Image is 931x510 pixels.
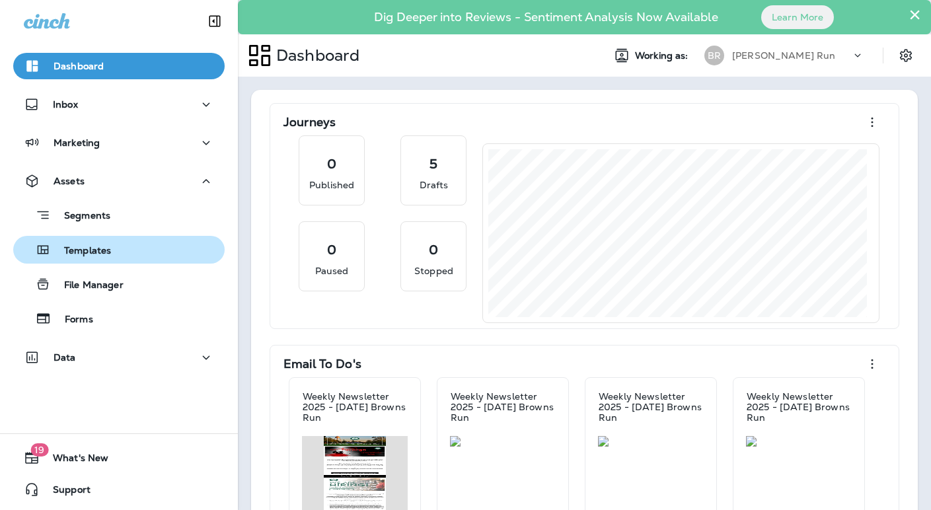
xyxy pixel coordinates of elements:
[13,168,225,194] button: Assets
[451,391,555,423] p: Weekly Newsletter 2025 - [DATE] Browns Run
[414,264,453,277] p: Stopped
[732,50,835,61] p: [PERSON_NAME] Run
[704,46,724,65] div: BR
[51,210,110,223] p: Segments
[283,116,336,129] p: Journeys
[271,46,359,65] p: Dashboard
[635,50,691,61] span: Working as:
[327,157,336,170] p: 0
[450,436,556,447] img: 09740f72-247c-41f0-8c63-6d3ff4b9a4e4.jpg
[894,44,918,67] button: Settings
[303,391,407,423] p: Weekly Newsletter 2025 - [DATE] Browns Run
[327,243,336,256] p: 0
[54,137,100,148] p: Marketing
[309,178,354,192] p: Published
[429,243,438,256] p: 0
[13,201,225,229] button: Segments
[909,4,921,25] button: Close
[599,391,703,423] p: Weekly Newsletter 2025 - [DATE] Browns Run
[13,129,225,156] button: Marketing
[54,176,85,186] p: Assets
[315,264,349,277] p: Paused
[52,314,93,326] p: Forms
[30,443,48,456] span: 19
[336,15,757,19] p: Dig Deeper into Reviews - Sentiment Analysis Now Available
[51,245,111,258] p: Templates
[54,61,104,71] p: Dashboard
[51,279,124,292] p: File Manager
[13,91,225,118] button: Inbox
[13,53,225,79] button: Dashboard
[429,157,437,170] p: 5
[13,305,225,332] button: Forms
[13,236,225,264] button: Templates
[746,436,852,447] img: f432f0d9-9c56-4a80-a974-afd2b561d024.jpg
[196,8,233,34] button: Collapse Sidebar
[13,445,225,471] button: 19What's New
[13,476,225,503] button: Support
[40,453,108,468] span: What's New
[40,484,91,500] span: Support
[761,5,834,29] button: Learn More
[420,178,449,192] p: Drafts
[283,357,361,371] p: Email To Do's
[53,99,78,110] p: Inbox
[747,391,851,423] p: Weekly Newsletter 2025 - [DATE] Browns Run
[54,352,76,363] p: Data
[598,436,704,447] img: a227f8e1-65d6-4dbe-9fda-6a9f97a68ce2.jpg
[13,270,225,298] button: File Manager
[13,344,225,371] button: Data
